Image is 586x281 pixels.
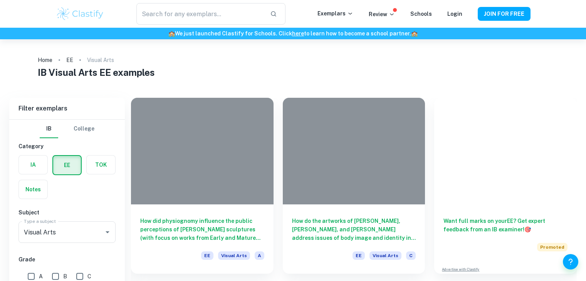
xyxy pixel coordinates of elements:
a: How do the artworks of [PERSON_NAME], [PERSON_NAME], and [PERSON_NAME] address issues of body ima... [283,98,425,274]
button: Open [102,227,113,238]
span: 🎯 [524,226,531,232]
a: EE [66,55,73,65]
span: 🏫 [168,30,175,37]
button: College [74,120,94,138]
span: B [63,272,67,281]
h6: Category [18,142,116,151]
h1: IB Visual Arts EE examples [38,65,549,79]
div: Filter type choice [40,120,94,138]
p: Exemplars [317,9,353,18]
a: Schools [410,11,432,17]
span: C [406,251,416,260]
h6: Filter exemplars [9,98,125,119]
button: EE [53,156,81,174]
img: Clastify logo [56,6,105,22]
button: Notes [19,180,47,199]
span: C [87,272,91,281]
h6: Subject [18,208,116,217]
a: Home [38,55,52,65]
button: IB [40,120,58,138]
p: Visual Arts [87,56,114,64]
span: EE [353,251,365,260]
h6: How did physiognomy influence the public perceptions of [PERSON_NAME] sculptures (with focus on w... [140,217,264,242]
h6: We just launched Clastify for Schools. Click to learn how to become a school partner. [2,29,584,38]
h6: Grade [18,255,116,264]
button: Help and Feedback [563,254,578,269]
a: Advertise with Clastify [442,267,479,272]
label: Type a subject [24,218,56,224]
a: Want full marks on yourEE? Get expert feedback from an IB examiner!PromotedAdvertise with Clastify [434,98,577,274]
span: Visual Arts [218,251,250,260]
button: JOIN FOR FREE [478,7,531,21]
button: IA [19,156,47,174]
a: Login [447,11,462,17]
span: A [255,251,264,260]
span: 🏫 [411,30,418,37]
a: here [292,30,304,37]
span: Visual Arts [369,251,401,260]
a: How did physiognomy influence the public perceptions of [PERSON_NAME] sculptures (with focus on w... [131,98,274,274]
h6: How do the artworks of [PERSON_NAME], [PERSON_NAME], and [PERSON_NAME] address issues of body ima... [292,217,416,242]
h6: Want full marks on your EE ? Get expert feedback from an IB examiner! [443,217,568,234]
span: EE [201,251,213,260]
button: TOK [87,156,115,174]
p: Review [369,10,395,18]
span: A [39,272,43,281]
span: Promoted [537,243,568,251]
input: Search for any exemplars... [136,3,264,25]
